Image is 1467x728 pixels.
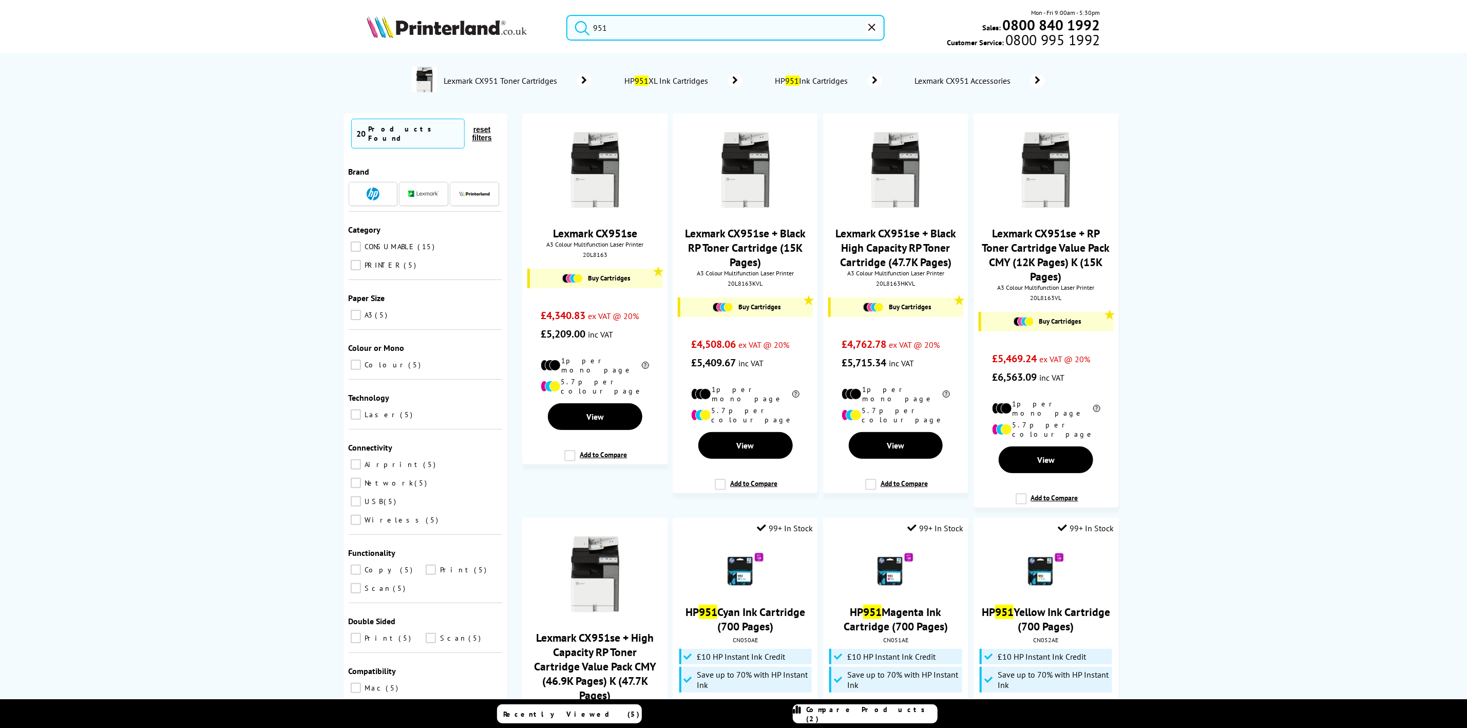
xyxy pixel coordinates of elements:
[738,340,789,350] span: ex VAT @ 20%
[363,633,398,643] span: Print
[1039,317,1081,326] span: Buy Cartridges
[351,409,361,420] input: Laser 5
[982,605,1110,633] a: HP951Yellow Ink Cartridge (700 Pages)
[504,710,640,719] span: Recently Viewed (5)
[386,683,401,693] span: 5
[842,356,886,369] span: £5,715.34
[982,226,1110,284] a: Lexmark CX951se + RP Toner Cartridge Value Pack CMY (12K Pages) K (15K Pages)
[437,565,473,574] span: Print
[831,636,961,644] div: CN051AE
[889,303,931,311] span: Buy Cartridges
[351,360,361,370] input: Colour 5
[691,356,736,369] span: £5,409.67
[983,23,1001,32] span: Sales:
[426,515,441,525] span: 5
[786,76,799,86] mark: 951
[443,67,592,95] a: Lexmark CX951 Toner Cartridges
[842,338,886,351] span: £4,762.78
[367,15,554,40] a: Printerland Logo
[349,293,385,303] span: Paper Size
[399,633,414,643] span: 5
[349,548,396,558] span: Functionality
[553,226,637,240] a: Lexmark CX951se
[384,497,399,506] span: 5
[992,352,1037,365] span: £5,469.24
[527,240,662,248] span: A3 Colour Multifunction Laser Printer
[369,124,459,143] div: Products Found
[363,410,399,419] span: Laser
[351,633,361,643] input: Print 5
[1037,455,1055,465] span: View
[351,496,361,507] input: USB 5
[349,343,405,353] span: Colour or Mono
[351,683,361,693] input: Mac 5
[557,132,634,209] img: lexmark-cx950se-front-small.jpg
[1028,551,1064,587] img: HP-951-Yellow-Promo-Small.gif
[363,360,408,369] span: Colour
[889,358,914,368] span: inc VAT
[857,132,934,209] img: lexmark-cx950se-front-small.jpg
[541,356,649,375] li: 1p per mono page
[349,393,390,403] span: Technology
[349,442,393,453] span: Connectivity
[847,651,936,662] span: £10 HP Instant Ink Credit
[842,406,950,424] li: 5.7p per colour page
[1039,372,1064,383] span: inc VAT
[849,432,943,459] a: View
[351,459,361,470] input: Airprint 5
[831,279,961,287] div: 20L8163HKVL
[363,260,403,270] span: PRINTER
[588,329,613,340] span: inc VAT
[913,73,1045,88] a: Lexmark CX951 Accessories
[351,241,361,252] input: CONSUMABLE 15
[497,704,642,723] a: Recently Viewed (5)
[685,303,808,312] a: Buy Cartridges
[418,242,437,251] span: 15
[349,666,396,676] span: Compatibility
[738,358,764,368] span: inc VAT
[847,669,959,690] span: Save up to 70% with HP Instant Ink
[680,636,810,644] div: CN050AE
[979,284,1114,291] span: A3 Colour Multifunction Laser Printer
[459,191,490,196] img: Printerland
[393,584,408,593] span: 5
[437,633,467,643] span: Scan
[557,536,634,613] img: lexmark-cx950se-front-small.jpg
[351,478,361,488] input: Network 5
[623,76,712,86] span: HP XL Ink Cartridges
[468,633,483,643] span: 5
[728,551,764,587] img: HP-951-Cyan-Promo-Small.gif
[588,311,639,321] span: ex VAT @ 20%
[835,226,956,269] a: Lexmark CX951se + Black High Capacity RP Toner Cartridge (47.7K Pages)
[865,479,928,498] label: Add to Compare
[363,515,425,525] span: Wireless
[541,309,585,322] span: £4,340.83
[992,420,1100,439] li: 5.7p per colour page
[1039,354,1090,364] span: ex VAT @ 20%
[981,294,1111,302] div: 20L8163VL
[691,406,799,424] li: 5.7p per colour page
[351,583,361,593] input: Scan 5
[828,269,963,277] span: A3 Colour Multifunction Laser Printer
[426,565,436,575] input: Print 5
[401,410,415,419] span: 5
[773,73,882,88] a: HP951Ink Cartridges
[588,274,630,283] span: Buy Cartridges
[363,242,417,251] span: CONSUMABLE
[691,385,799,403] li: 1p per mono page
[1016,493,1078,513] label: Add to Compare
[404,260,419,270] span: 5
[564,450,627,470] label: Add to Compare
[863,605,882,619] mark: 951
[836,303,958,312] a: Buy Cartridges
[530,251,660,258] div: 20L8163
[351,260,361,270] input: PRINTER 5
[363,683,385,693] span: Mac
[842,385,950,403] li: 1p per mono page
[566,15,884,41] input: Search pro
[1058,523,1114,533] div: 99+ In Stock
[947,35,1100,47] span: Customer Service:
[981,636,1111,644] div: CN052AE
[474,565,489,574] span: 5
[415,478,430,488] span: 5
